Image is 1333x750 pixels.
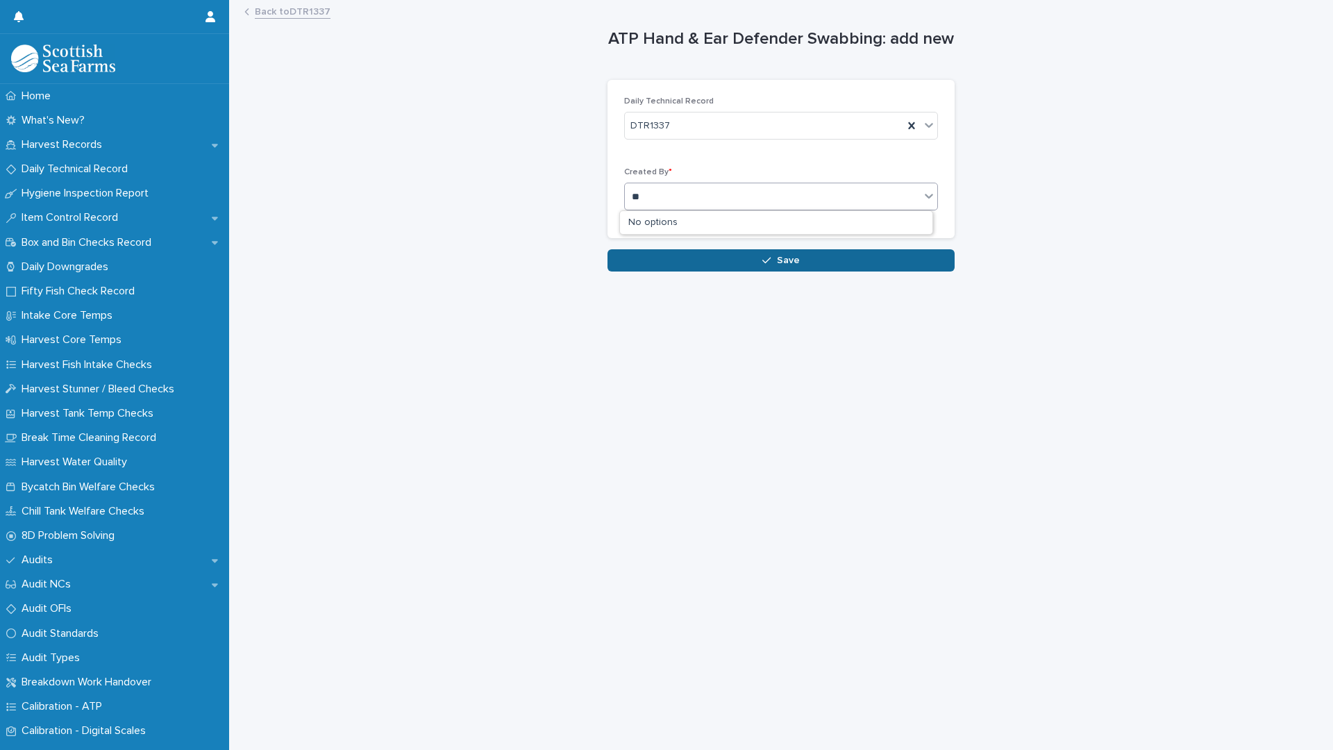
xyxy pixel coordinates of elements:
[16,162,139,176] p: Daily Technical Record
[16,138,113,151] p: Harvest Records
[16,505,156,518] p: Chill Tank Welfare Checks
[16,383,185,396] p: Harvest Stunner / Bleed Checks
[11,44,115,72] img: mMrefqRFQpe26GRNOUkG
[16,481,166,494] p: Bycatch Bin Welfare Checks
[16,90,62,103] p: Home
[16,407,165,420] p: Harvest Tank Temp Checks
[620,211,932,234] div: No options
[630,119,670,133] span: DTR1337
[16,700,113,713] p: Calibration - ATP
[16,358,163,372] p: Harvest Fish Intake Checks
[624,168,672,176] span: Created By
[16,333,133,347] p: Harvest Core Temps
[16,114,96,127] p: What's New?
[16,627,110,640] p: Audit Standards
[607,249,955,272] button: Save
[16,309,124,322] p: Intake Core Temps
[16,529,126,542] p: 8D Problem Solving
[16,456,138,469] p: Harvest Water Quality
[16,724,157,737] p: Calibration - Digital Scales
[255,3,330,19] a: Back toDTR1337
[607,29,955,49] h1: ATP Hand & Ear Defender Swabbing: add new
[16,651,91,665] p: Audit Types
[16,211,129,224] p: Item Control Record
[777,256,800,265] span: Save
[624,97,714,106] span: Daily Technical Record
[16,285,146,298] p: Fifty Fish Check Record
[16,187,160,200] p: Hygiene Inspection Report
[16,578,82,591] p: Audit NCs
[16,602,83,615] p: Audit OFIs
[16,431,167,444] p: Break Time Cleaning Record
[16,260,119,274] p: Daily Downgrades
[16,553,64,567] p: Audits
[16,236,162,249] p: Box and Bin Checks Record
[16,676,162,689] p: Breakdown Work Handover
